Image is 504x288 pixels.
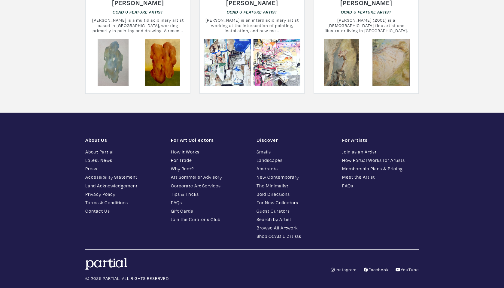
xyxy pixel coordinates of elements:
[342,165,419,172] a: Membership Plans & Pricing
[81,258,252,282] div: © 2025 PARTIAL. ALL RIGHTS RESERVED.
[341,9,391,15] a: OCAD U Feature Artist
[342,174,419,180] a: Meet the Artist
[257,182,333,189] a: The Minimalist
[257,174,333,180] a: New Contemporary
[85,137,162,143] h1: About Us
[257,165,333,172] a: Abstracts
[171,165,247,172] a: Why Rent?
[330,267,357,272] a: Instagram
[171,137,247,143] h1: For Art Collectors
[257,216,333,223] a: Search by Artist
[86,17,190,33] small: [PERSON_NAME] is a multidisciplinary artist based in [GEOGRAPHIC_DATA], working primarily in pain...
[227,10,277,14] em: OCAD U Feature Artist
[85,208,162,214] a: Contact Us
[257,199,333,206] a: For New Collectors
[363,267,389,272] a: Facebook
[342,137,419,143] h1: For Artists
[85,191,162,198] a: Privacy Policy
[171,157,247,164] a: For Trade
[171,199,247,206] a: FAQs
[85,199,162,206] a: Terms & Conditions
[257,157,333,164] a: Landscapes
[257,208,333,214] a: Guest Curators
[171,216,247,223] a: Join the Curator's Club
[113,10,163,14] em: OCAD U Feature Artist
[171,148,247,155] a: How It Works
[85,157,162,164] a: Latest News
[85,258,127,270] img: logo.svg
[257,148,333,155] a: Smalls
[171,174,247,180] a: Art Sommelier Advisory
[171,208,247,214] a: Gift Cards
[113,9,163,15] a: OCAD U Feature Artist
[171,182,247,189] a: Corporate Art Services
[342,157,419,164] a: How Partial Works for Artists
[171,191,247,198] a: Tips & Tricks
[341,10,391,14] em: OCAD U Feature Artist
[227,9,277,15] a: OCAD U Feature Artist
[257,224,333,231] a: Browse All Artwork
[85,165,162,172] a: Press
[395,267,419,272] a: YouTube
[200,17,304,33] small: [PERSON_NAME] is an interdisciplinary artist working at the intersection of painting, installatio...
[342,148,419,155] a: Join as an Artist
[257,233,333,240] a: Shop OCAD U artists
[257,137,333,143] h1: Discover
[314,17,418,33] small: [PERSON_NAME] (2001) is a [DEMOGRAPHIC_DATA] fine artist and illustrator living in [GEOGRAPHIC_DA...
[85,182,162,189] a: Land Acknowledgement
[257,191,333,198] a: Bold Directions
[85,174,162,180] a: Accessibility Statement
[342,182,419,189] a: FAQs
[85,148,162,155] a: About Partial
